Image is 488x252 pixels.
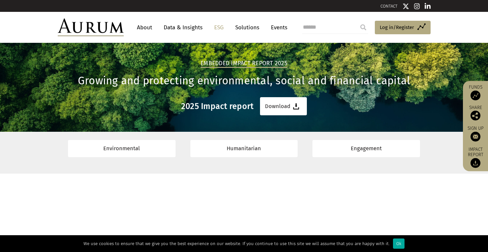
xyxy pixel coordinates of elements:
div: Share [466,105,485,120]
span: Log in/Register [380,23,414,31]
a: Environmental [68,140,176,157]
img: Instagram icon [414,3,420,10]
img: Aurum [58,18,124,36]
img: Linkedin icon [425,3,431,10]
a: Sign up [466,125,485,141]
a: About [134,21,155,34]
img: Share this post [471,110,480,120]
a: Engagement [312,140,420,157]
a: Data & Insights [160,21,206,34]
a: Impact report [466,146,485,168]
a: CONTACT [380,4,398,9]
h2: Embedded Impact report 2025 [201,60,287,68]
input: Submit [357,21,370,34]
div: Ok [393,238,405,249]
img: Access Funds [471,90,480,100]
a: Solutions [232,21,263,34]
a: ESG [211,21,227,34]
a: Download [260,97,307,115]
h3: 2025 Impact report [181,101,254,111]
a: Humanitarian [190,140,298,157]
a: Log in/Register [375,21,431,35]
a: Events [268,21,287,34]
h1: Growing and protecting environmental, social and financial capital [58,74,431,87]
img: Twitter icon [403,3,409,10]
a: Funds [466,84,485,100]
img: Sign up to our newsletter [471,131,480,141]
